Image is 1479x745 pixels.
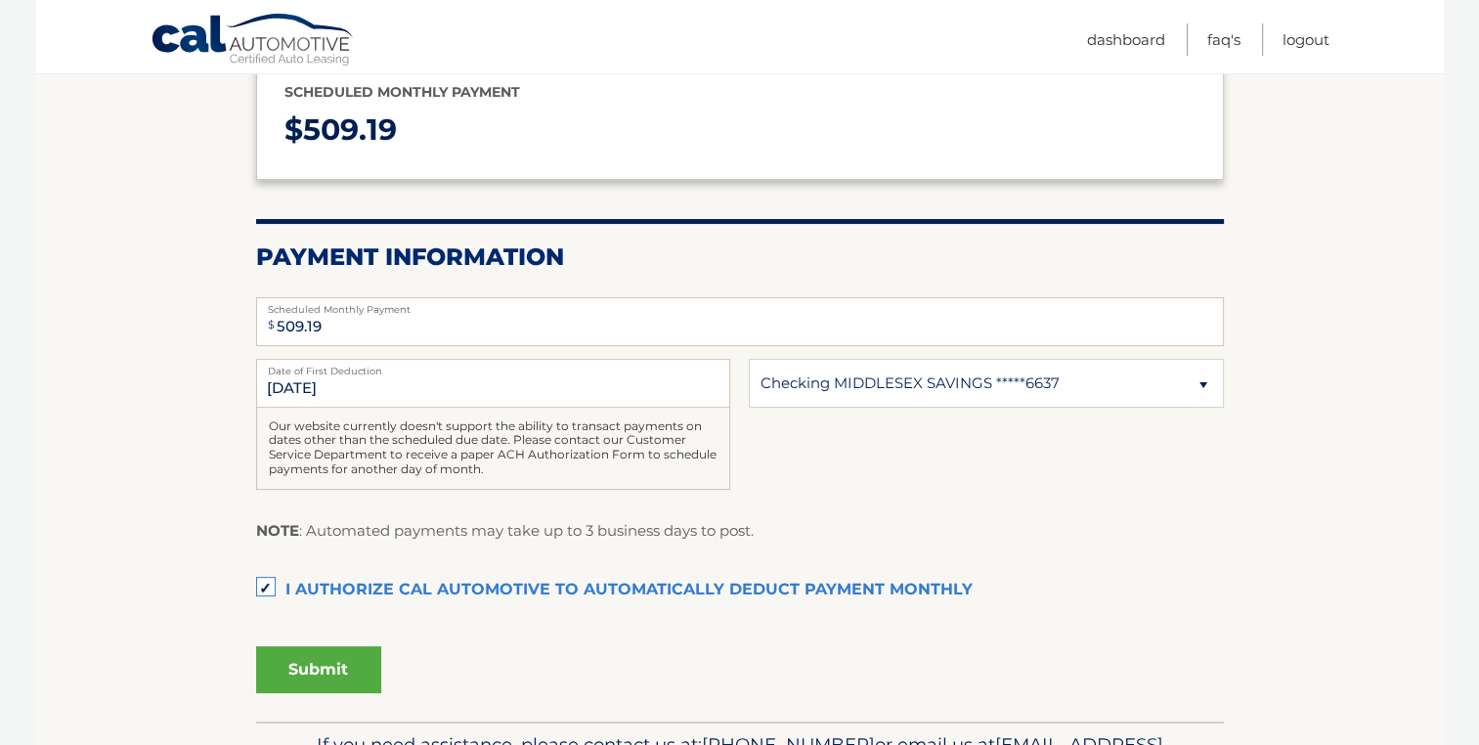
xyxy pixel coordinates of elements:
label: I authorize cal automotive to automatically deduct payment monthly [256,571,1224,610]
a: Logout [1283,23,1329,56]
a: FAQ's [1207,23,1240,56]
span: 509.19 [303,111,397,148]
a: Dashboard [1087,23,1165,56]
input: Payment Amount [256,297,1224,346]
div: Our website currently doesn't support the ability to transact payments on dates other than the sc... [256,408,730,490]
strong: NOTE [256,521,299,540]
p: : Automated payments may take up to 3 business days to post. [256,518,754,544]
label: Date of First Deduction [256,359,730,374]
a: Cal Automotive [151,13,356,69]
span: $ [262,303,281,347]
input: Payment Date [256,359,730,408]
label: Scheduled Monthly Payment [256,297,1224,313]
button: Submit [256,646,381,693]
p: $ [284,105,1196,156]
h2: Payment Information [256,242,1224,272]
p: Scheduled monthly payment [284,80,1196,105]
